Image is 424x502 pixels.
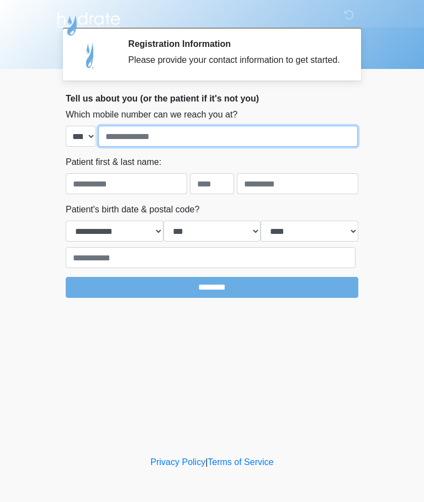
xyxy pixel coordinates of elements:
[74,39,107,72] img: Agent Avatar
[128,54,342,67] div: Please provide your contact information to get started.
[55,8,122,36] img: Hydrate IV Bar - Arcadia Logo
[66,93,358,104] h2: Tell us about you (or the patient if it's not you)
[66,156,161,169] label: Patient first & last name:
[66,203,199,216] label: Patient's birth date & postal code?
[151,457,206,467] a: Privacy Policy
[66,108,237,121] label: Which mobile number can we reach you at?
[205,457,208,467] a: |
[208,457,273,467] a: Terms of Service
